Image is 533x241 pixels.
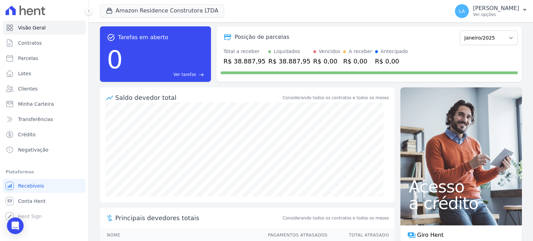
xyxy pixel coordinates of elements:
[417,231,443,239] span: Giro Hent
[18,70,31,77] span: Lotes
[223,57,265,66] div: R$ 38.887,95
[174,71,196,78] span: Ver tarefas
[107,42,123,78] div: 0
[18,85,37,92] span: Clientes
[3,21,86,35] a: Visão Geral
[274,48,300,55] div: Liquidados
[473,12,519,17] p: Ver opções
[313,57,340,66] div: R$ 0,00
[115,213,281,223] span: Principais devedores totais
[223,48,265,55] div: Total a receber
[126,71,204,78] a: Ver tarefas east
[18,55,38,62] span: Parcelas
[18,116,53,123] span: Transferências
[3,143,86,157] a: Negativação
[18,101,54,107] span: Minha Carteira
[409,178,514,195] span: Acesso
[283,95,389,101] div: Considerando todos os contratos e todos os meses
[199,72,204,77] span: east
[268,57,310,66] div: R$ 38.887,95
[18,146,49,153] span: Negativação
[381,48,408,55] div: Antecipado
[18,24,46,31] span: Visão Geral
[349,48,372,55] div: A receber
[18,198,45,205] span: Conta Hent
[283,215,389,221] span: Considerando todos os contratos e todos os meses
[115,93,281,102] div: Saldo devedor total
[118,33,168,42] span: Tarefas em aberto
[6,168,83,176] div: Plataformas
[449,1,533,21] button: LA [PERSON_NAME] Ver opções
[18,182,44,189] span: Recebíveis
[343,57,372,66] div: R$ 0,00
[3,67,86,80] a: Lotes
[3,82,86,96] a: Clientes
[319,48,340,55] div: Vencidos
[107,33,115,42] span: task_alt
[459,9,465,14] span: LA
[3,112,86,126] a: Transferências
[3,51,86,65] a: Parcelas
[3,194,86,208] a: Conta Hent
[18,40,42,46] span: Contratos
[3,97,86,111] a: Minha Carteira
[3,179,86,193] a: Recebíveis
[473,5,519,12] p: [PERSON_NAME]
[18,131,36,138] span: Crédito
[375,57,408,66] div: R$ 0,00
[7,217,24,234] div: Open Intercom Messenger
[3,36,86,50] a: Contratos
[100,4,224,17] button: Amazon Residence Construtora LTDA
[235,33,289,41] div: Posição de parcelas
[409,195,514,212] span: a crédito
[3,128,86,141] a: Crédito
